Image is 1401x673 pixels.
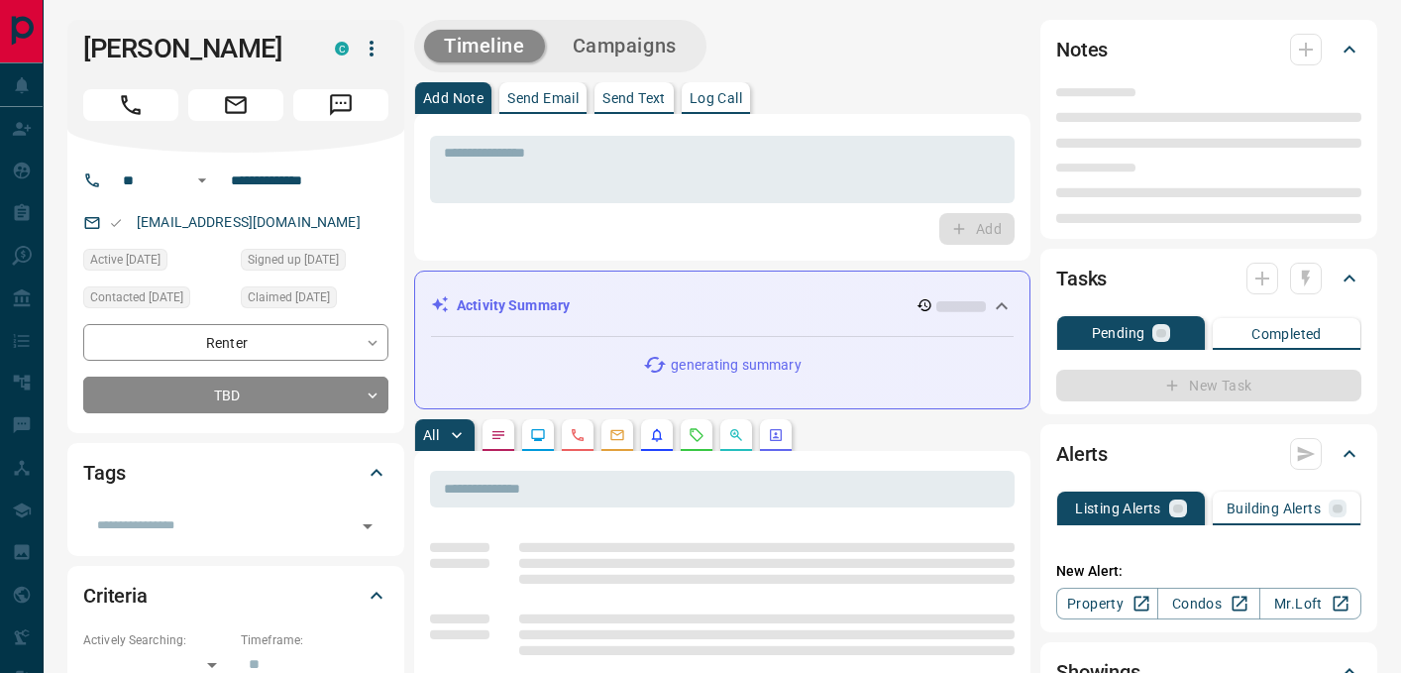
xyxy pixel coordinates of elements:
p: Building Alerts [1227,502,1321,515]
button: Open [190,168,214,192]
span: Email [188,89,283,121]
p: Actively Searching: [83,631,231,649]
svg: Email Valid [109,216,123,230]
div: Renter [83,324,388,361]
span: Contacted [DATE] [90,287,183,307]
p: Pending [1092,326,1145,340]
div: Alerts [1056,430,1361,478]
p: Send Email [507,91,579,105]
button: Campaigns [553,30,697,62]
svg: Emails [609,427,625,443]
span: Call [83,89,178,121]
span: Signed up [DATE] [248,250,339,270]
div: Tags [83,449,388,497]
p: Completed [1251,327,1322,341]
svg: Notes [490,427,506,443]
svg: Agent Actions [768,427,784,443]
div: TBD [83,377,388,413]
svg: Listing Alerts [649,427,665,443]
span: Claimed [DATE] [248,287,330,307]
div: condos.ca [335,42,349,56]
h2: Tags [83,457,125,489]
a: Mr.Loft [1259,588,1361,619]
div: Mon Dec 30 2024 [241,249,388,277]
svg: Opportunities [728,427,744,443]
p: Log Call [690,91,742,105]
h2: Tasks [1056,263,1107,294]
span: Active [DATE] [90,250,161,270]
span: Message [293,89,388,121]
a: Property [1056,588,1158,619]
div: Tue Dec 31 2024 [241,286,388,314]
p: New Alert: [1056,561,1361,582]
svg: Lead Browsing Activity [530,427,546,443]
div: Criteria [83,572,388,619]
h2: Alerts [1056,438,1108,470]
p: Add Note [423,91,484,105]
a: Condos [1157,588,1259,619]
button: Open [354,512,381,540]
p: generating summary [671,355,801,376]
div: Notes [1056,26,1361,73]
svg: Calls [570,427,586,443]
p: All [423,428,439,442]
div: Thu May 08 2025 [83,286,231,314]
p: Listing Alerts [1075,502,1161,515]
h1: [PERSON_NAME] [83,33,305,64]
svg: Requests [689,427,704,443]
div: Activity Summary [431,287,1014,324]
p: Send Text [602,91,666,105]
button: Timeline [424,30,545,62]
p: Timeframe: [241,631,388,649]
h2: Notes [1056,34,1108,65]
p: Activity Summary [457,295,570,316]
div: Tasks [1056,255,1361,302]
h2: Criteria [83,580,148,612]
div: Wed Jan 01 2025 [83,249,231,277]
a: [EMAIL_ADDRESS][DOMAIN_NAME] [137,214,361,230]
